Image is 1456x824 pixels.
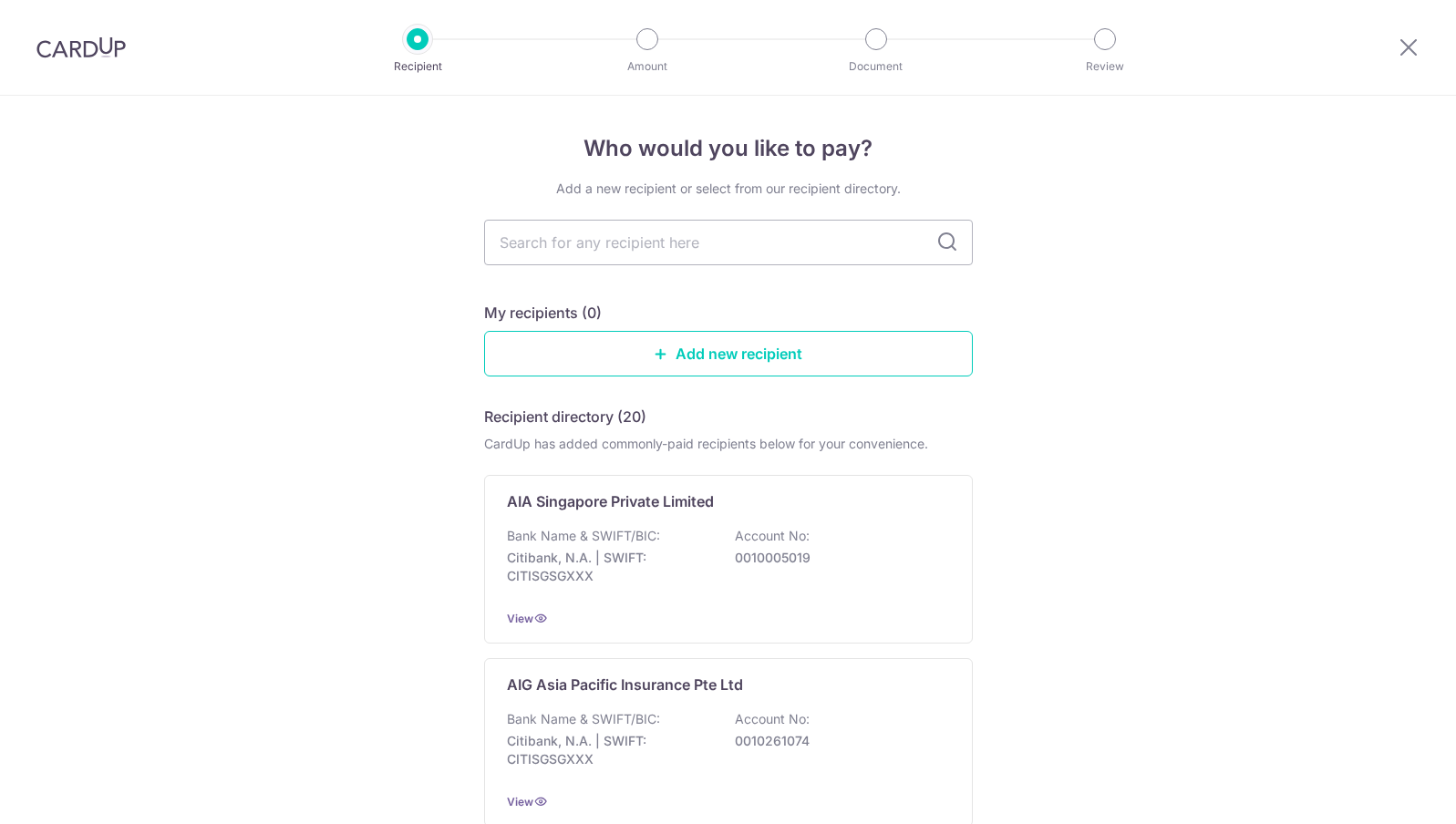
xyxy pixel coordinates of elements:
[580,57,715,76] p: Amount
[735,527,810,545] p: Account No:
[735,732,939,750] p: 0010261074
[507,732,711,768] p: Citibank, N.A. | SWIFT: CITISGSGXXX
[1338,769,1438,815] iframe: Opens a widget where you can find more information
[507,549,711,585] p: Citibank, N.A. | SWIFT: CITISGSGXXX
[36,36,126,58] img: CardUp
[484,331,973,376] a: Add new recipient
[484,302,602,324] h5: My recipients (0)
[507,612,533,625] a: View
[507,490,714,512] p: AIA Singapore Private Limited
[484,220,973,265] input: Search for any recipient here
[1038,57,1172,76] p: Review
[484,132,973,165] h4: Who would you like to pay?
[735,549,939,567] p: 0010005019
[507,795,533,809] a: View
[735,710,810,728] p: Account No:
[809,57,944,76] p: Document
[484,435,973,453] div: CardUp has added commonly-paid recipients below for your convenience.
[484,180,973,198] div: Add a new recipient or select from our recipient directory.
[507,710,660,728] p: Bank Name & SWIFT/BIC:
[507,674,743,695] p: AIG Asia Pacific Insurance Pte Ltd
[507,527,660,545] p: Bank Name & SWIFT/BIC:
[484,406,646,427] h5: Recipient directory (20)
[350,57,485,76] p: Recipient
